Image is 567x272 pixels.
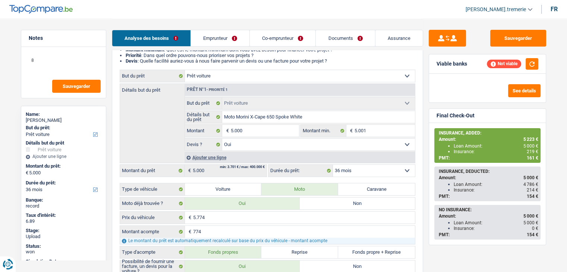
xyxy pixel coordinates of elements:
[454,143,538,149] div: Loan Amount:
[300,197,415,209] label: Non
[126,53,141,58] strong: Priorité
[551,6,558,13] div: fr
[338,183,415,195] label: Caravane
[26,117,101,123] div: [PERSON_NAME]
[120,226,185,238] label: Montant acompte
[439,175,538,180] div: Amount:
[185,197,300,209] label: Oui
[437,113,475,119] div: Final Check-Out
[185,125,223,137] label: Montant
[191,30,249,46] a: Emprunteur
[52,80,101,93] button: Sauvegarder
[261,183,338,195] label: Moto
[126,58,138,64] span: Devis
[439,194,538,199] div: PMT:
[207,88,228,92] span: - Priorité 1
[26,140,101,146] div: Détails but du prêt
[26,259,101,265] div: Simulation Date:
[120,183,185,195] label: Type de véhicule
[460,3,532,16] a: [PERSON_NAME].tremerie
[26,203,101,209] div: record
[222,125,230,137] span: €
[185,226,193,238] span: €
[120,212,185,224] label: Prix du véhicule
[439,207,538,212] div: NO INSURANCE:
[120,84,185,92] label: Détails but du prêt
[26,125,100,131] label: But du prêt:
[454,182,538,187] div: Loan Amount:
[490,30,546,47] button: Sauvegarder
[439,155,538,161] div: PMT:
[26,243,101,249] div: Status:
[26,111,101,117] div: Name:
[26,197,101,203] div: Banque:
[454,149,538,154] div: Insurance:
[532,226,538,231] span: 0 €
[26,163,100,169] label: Montant du prêt:
[26,228,101,234] div: Stage:
[523,220,538,225] span: 5 000 €
[126,53,415,58] li: : Dans quel ordre pouvons-nous prioriser vos projets ?
[439,137,538,142] div: Amount:
[527,155,538,161] span: 161 €
[120,70,185,82] label: But du prêt
[120,165,185,177] label: Montant du prêt
[26,154,101,159] div: Ajouter une ligne
[185,152,415,163] div: Ajouter une ligne
[185,87,230,92] div: Prêt n°1
[523,143,538,149] span: 5 000 €
[185,246,262,258] label: Fonds propres
[9,5,73,14] img: TopCompare Logo
[120,246,185,258] label: Type d'acompte
[185,165,193,177] span: €
[26,170,28,176] span: €
[523,137,538,142] span: 5 223 €
[454,220,538,225] div: Loan Amount:
[185,212,193,224] span: €
[301,125,346,137] label: Montant min.
[527,232,538,237] span: 154 €
[29,35,98,41] h5: Notes
[220,165,265,169] div: min: 3.701 € / max: 400.000 €
[26,212,101,218] div: Taux d'intérêt:
[63,84,90,89] span: Sauvegarder
[112,30,190,46] a: Analyse des besoins
[487,60,521,68] div: Not viable
[523,175,538,180] span: 5 000 €
[261,246,338,258] label: Reprise
[268,165,333,177] label: Durée du prêt:
[527,187,538,193] span: 214 €
[126,58,415,64] li: : Quelle facilité auriez-vous à nous faire parvenir un devis ou une facture pour votre projet ?
[120,197,185,209] label: Moto déjà trouvée ?
[375,30,423,46] a: Assurance
[185,139,223,151] label: Devis ?
[508,84,541,97] button: See details
[316,30,375,46] a: Documents
[26,180,100,186] label: Durée du prêt:
[185,97,223,109] label: But du prêt
[120,238,415,244] div: Le montant du prêt est automatiquement recalculé sur base du prix du véhicule - montant acompte
[185,183,262,195] label: Voiture
[439,130,538,136] div: INSURANCE, ADDED:
[454,226,538,231] div: Insurance:
[437,61,467,67] div: Viable banks
[338,246,415,258] label: Fonds propre + Reprise
[523,214,538,219] span: 5 000 €
[250,30,315,46] a: Co-emprunteur
[527,194,538,199] span: 154 €
[346,125,355,137] span: €
[185,111,223,123] label: Détails but du prêt
[523,182,538,187] span: 4 786 €
[454,187,538,193] div: Insurance:
[26,249,101,255] div: won
[26,234,101,240] div: Upload
[439,214,538,219] div: Amount:
[466,6,526,13] span: [PERSON_NAME].tremerie
[439,169,538,174] div: INSURANCE, DEDUCTED:
[527,149,538,154] span: 219 €
[26,218,101,224] div: 6.89
[439,232,538,237] div: PMT:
